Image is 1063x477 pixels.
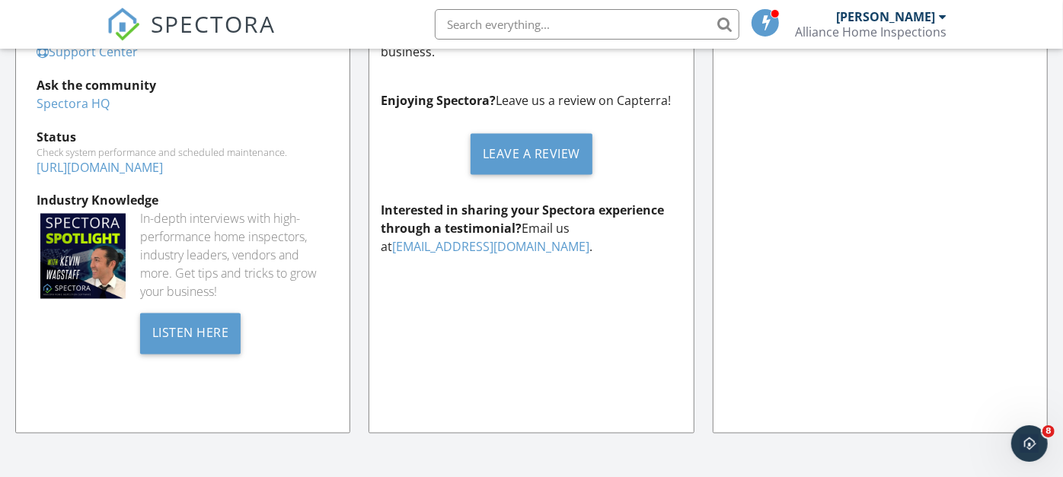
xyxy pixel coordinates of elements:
[381,91,682,110] p: Leave us a review on Capterra!
[40,214,126,299] img: Spectoraspolightmain
[795,24,946,40] div: Alliance Home Inspections
[37,76,329,94] div: Ask the community
[140,313,241,355] div: Listen Here
[381,122,682,186] a: Leave a Review
[381,202,664,237] strong: Interested in sharing your Spectora experience through a testimonial?
[381,202,682,256] p: Email us at .
[37,146,329,158] div: Check system performance and scheduled maintenance.
[107,8,140,41] img: The Best Home Inspection Software - Spectora
[836,9,935,24] div: [PERSON_NAME]
[107,21,276,52] a: SPECTORA
[140,323,241,340] a: Listen Here
[140,210,329,301] div: In-depth interviews with high-performance home inspectors, industry leaders, vendors and more. Ge...
[392,239,589,256] a: [EMAIL_ADDRESS][DOMAIN_NAME]
[37,43,138,60] a: Support Center
[435,9,739,40] input: Search everything...
[471,134,592,175] div: Leave a Review
[37,159,163,176] a: [URL][DOMAIN_NAME]
[1042,425,1055,437] span: 8
[381,92,496,109] strong: Enjoying Spectora?
[37,192,329,210] div: Industry Knowledge
[1011,425,1048,462] iframe: Intercom live chat
[37,95,110,112] a: Spectora HQ
[37,128,329,146] div: Status
[151,8,276,40] span: SPECTORA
